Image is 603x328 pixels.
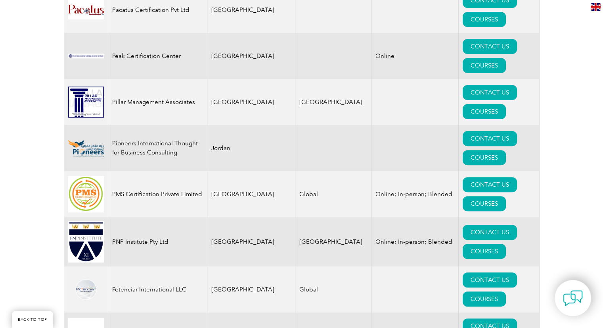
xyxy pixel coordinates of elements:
td: Peak Certification Center [108,33,207,79]
a: COURSES [463,104,506,119]
td: Pioneers International Thought for Business Consulting [108,125,207,171]
a: CONTACT US [463,85,517,100]
td: Jordan [207,125,295,171]
td: Pillar Management Associates [108,79,207,125]
a: COURSES [463,196,506,211]
td: [GEOGRAPHIC_DATA] [207,217,295,266]
a: CONTACT US [463,272,517,287]
td: [GEOGRAPHIC_DATA] [207,79,295,125]
a: COURSES [463,58,506,73]
img: contact-chat.png [563,288,583,308]
td: [GEOGRAPHIC_DATA] [295,79,371,125]
a: CONTACT US [463,177,517,192]
td: Global [295,171,371,217]
img: 865840a4-dc40-ee11-bdf4-000d3ae1ac14-logo.jpg [68,176,104,212]
img: 114b556d-2181-eb11-a812-0022481522e5-logo.png [68,279,104,300]
img: 05083563-4e3a-f011-b4cb-000d3ad1ee32-logo.png [68,139,104,157]
img: 112a24ac-d9bc-ea11-a814-000d3a79823d-logo.gif [68,87,104,118]
td: PNP Institute Pty Ltd [108,217,207,266]
td: [GEOGRAPHIC_DATA] [207,266,295,313]
td: Online; In-person; Blended [371,171,459,217]
a: BACK TO TOP [12,311,53,328]
a: CONTACT US [463,225,517,240]
td: [GEOGRAPHIC_DATA] [207,171,295,217]
td: PMS Certification Private Limited [108,171,207,217]
img: 063414e9-959b-ee11-be37-00224893a058-logo.png [68,54,104,58]
td: Online; In-person; Blended [371,217,459,266]
a: COURSES [463,291,506,307]
img: en [591,3,601,11]
a: COURSES [463,244,506,259]
td: Global [295,266,371,313]
td: [GEOGRAPHIC_DATA] [295,217,371,266]
td: [GEOGRAPHIC_DATA] [207,33,295,79]
a: COURSES [463,12,506,27]
td: Potenciar International LLC [108,266,207,313]
a: COURSES [463,150,506,165]
a: CONTACT US [463,131,517,146]
a: CONTACT US [463,39,517,54]
img: ea24547b-a6e0-e911-a812-000d3a795b83-logo.jpg [68,221,104,262]
td: Online [371,33,459,79]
